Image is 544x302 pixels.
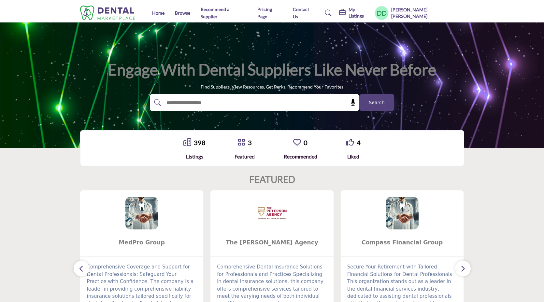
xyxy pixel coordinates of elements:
[249,174,295,185] h2: FEATURED
[220,238,324,247] span: The [PERSON_NAME] Agency
[210,234,334,251] a: The [PERSON_NAME] Agency
[175,10,190,16] a: Browse
[284,153,317,160] div: Recommended
[351,234,454,251] b: Compass Financial Group
[194,139,206,146] a: 398
[391,7,464,19] h5: [PERSON_NAME] [PERSON_NAME]
[80,234,203,251] a: MedPro Group
[304,139,308,146] a: 0
[339,7,371,19] div: My Listings
[152,10,165,16] a: Home
[201,84,343,90] p: Find Suppliers, View Resources, Get Perks, Recommend Your Favorites
[346,138,354,146] i: Go to Liked
[386,197,419,229] img: Compass Financial Group
[293,138,301,147] a: Go to Recommended
[257,7,272,19] a: Pricing Page
[248,139,252,146] a: 3
[235,153,255,160] div: Featured
[345,99,356,106] span: Search by Voice
[220,234,324,251] b: The Peterson Agency
[351,238,454,247] span: Compass Financial Group
[357,139,361,146] a: 4
[183,153,206,160] div: Listings
[80,6,139,20] img: Site Logo
[237,138,245,147] a: Go to Featured
[346,153,361,160] div: Liked
[90,234,193,251] b: MedPro Group
[359,94,394,111] button: Search
[375,6,389,20] button: Show hide supplier dropdown
[349,7,371,19] h5: My Listings
[108,60,436,80] h1: Engage with Dental Suppliers Like Never Before
[125,197,158,229] img: MedPro Group
[341,234,464,251] a: Compass Financial Group
[319,8,336,18] a: Search
[256,197,288,229] img: The Peterson Agency
[293,7,309,19] a: Contact Us
[90,238,193,247] span: MedPro Group
[369,99,384,106] span: Search
[201,7,229,19] a: Recommend a Supplier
